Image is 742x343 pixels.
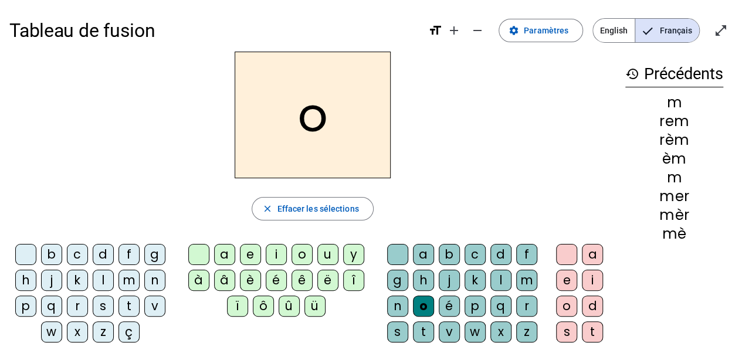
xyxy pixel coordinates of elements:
div: l [490,270,511,291]
div: mèr [625,208,723,222]
h1: Tableau de fusion [9,12,419,49]
div: e [240,244,261,265]
div: èm [625,152,723,166]
h3: Précédents [625,61,723,87]
div: j [439,270,460,291]
div: r [67,296,88,317]
div: j [41,270,62,291]
div: c [465,244,486,265]
h2: o [235,52,391,178]
div: h [15,270,36,291]
div: a [582,244,603,265]
div: t [118,296,140,317]
div: ü [304,296,326,317]
div: c [67,244,88,265]
div: t [582,321,603,342]
div: z [516,321,537,342]
span: Effacer les sélections [277,202,358,216]
div: ï [227,296,248,317]
div: v [144,296,165,317]
div: b [41,244,62,265]
div: w [41,321,62,342]
div: d [490,244,511,265]
div: o [413,296,434,317]
div: î [343,270,364,291]
div: g [387,270,408,291]
div: n [144,270,165,291]
button: Augmenter la taille de la police [442,19,466,42]
mat-icon: add [447,23,461,38]
span: Paramètres [524,23,568,38]
button: Effacer les sélections [252,197,373,220]
div: û [279,296,300,317]
mat-icon: settings [509,25,519,36]
div: q [41,296,62,317]
div: a [214,244,235,265]
div: i [266,244,287,265]
button: Paramètres [499,19,583,42]
div: x [67,321,88,342]
div: d [93,244,114,265]
div: f [516,244,537,265]
div: b [439,244,460,265]
div: v [439,321,460,342]
mat-icon: open_in_full [714,23,728,38]
mat-icon: remove [470,23,484,38]
div: rèm [625,133,723,147]
div: n [387,296,408,317]
div: s [387,321,408,342]
div: mè [625,227,723,241]
div: x [490,321,511,342]
div: k [67,270,88,291]
div: m [118,270,140,291]
div: h [413,270,434,291]
div: è [240,270,261,291]
div: o [292,244,313,265]
div: w [465,321,486,342]
span: English [593,19,635,42]
div: ë [317,270,338,291]
button: Entrer en plein écran [709,19,733,42]
div: é [439,296,460,317]
mat-button-toggle-group: Language selection [592,18,700,43]
div: rem [625,114,723,128]
div: l [93,270,114,291]
button: Diminuer la taille de la police [466,19,489,42]
div: m [625,96,723,110]
div: mer [625,189,723,203]
div: i [582,270,603,291]
div: â [214,270,235,291]
div: s [556,321,577,342]
div: d [582,296,603,317]
span: Français [635,19,699,42]
div: f [118,244,140,265]
div: m [625,171,723,185]
div: s [93,296,114,317]
div: ô [253,296,274,317]
mat-icon: history [625,67,639,81]
div: a [413,244,434,265]
div: q [490,296,511,317]
div: m [516,270,537,291]
div: p [15,296,36,317]
div: g [144,244,165,265]
div: ç [118,321,140,342]
div: r [516,296,537,317]
div: z [93,321,114,342]
div: y [343,244,364,265]
div: e [556,270,577,291]
div: o [556,296,577,317]
div: à [188,270,209,291]
mat-icon: format_size [428,23,442,38]
mat-icon: close [262,203,272,214]
div: t [413,321,434,342]
div: p [465,296,486,317]
div: é [266,270,287,291]
div: u [317,244,338,265]
div: k [465,270,486,291]
div: ê [292,270,313,291]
